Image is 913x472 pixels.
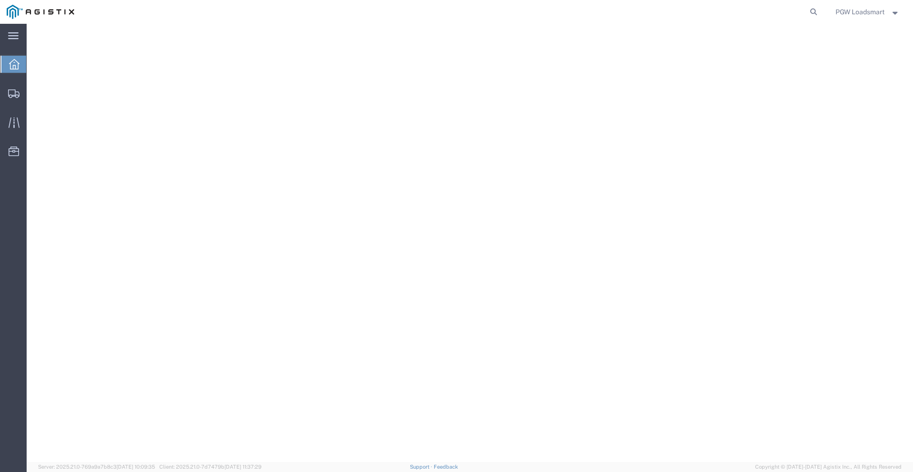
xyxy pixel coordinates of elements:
span: Copyright © [DATE]-[DATE] Agistix Inc., All Rights Reserved [755,463,902,471]
a: Support [410,464,434,470]
span: [DATE] 11:37:29 [224,464,262,470]
button: PGW Loadsmart [835,6,900,18]
span: Server: 2025.21.0-769a9a7b8c3 [38,464,155,470]
span: PGW Loadsmart [835,7,884,17]
iframe: FS Legacy Container [27,24,913,462]
img: logo [7,5,74,19]
span: Client: 2025.21.0-7d7479b [159,464,262,470]
span: [DATE] 10:09:35 [117,464,155,470]
a: Feedback [434,464,458,470]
